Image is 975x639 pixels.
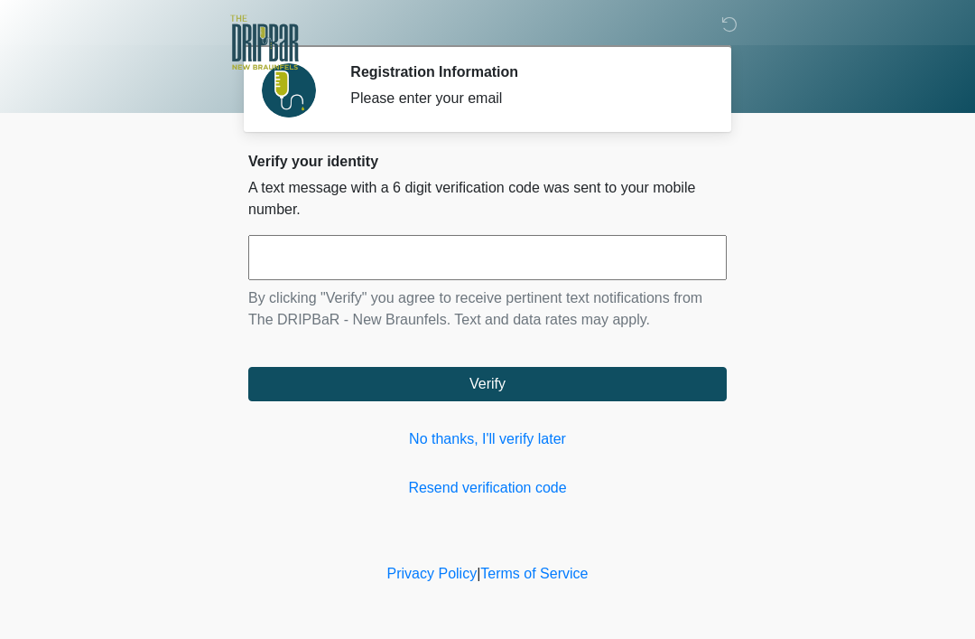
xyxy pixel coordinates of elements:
[248,428,727,450] a: No thanks, I'll verify later
[248,287,727,331] p: By clicking "Verify" you agree to receive pertinent text notifications from The DRIPBaR - New Bra...
[387,566,478,581] a: Privacy Policy
[248,367,727,401] button: Verify
[248,153,727,170] h2: Verify your identity
[248,477,727,499] a: Resend verification code
[248,177,727,221] p: A text message with a 6 digit verification code was sent to your mobile number.
[230,14,299,72] img: The DRIPBaR - New Braunfels Logo
[262,63,316,117] img: Agent Avatar
[480,566,588,581] a: Terms of Service
[350,88,700,109] div: Please enter your email
[477,566,480,581] a: |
